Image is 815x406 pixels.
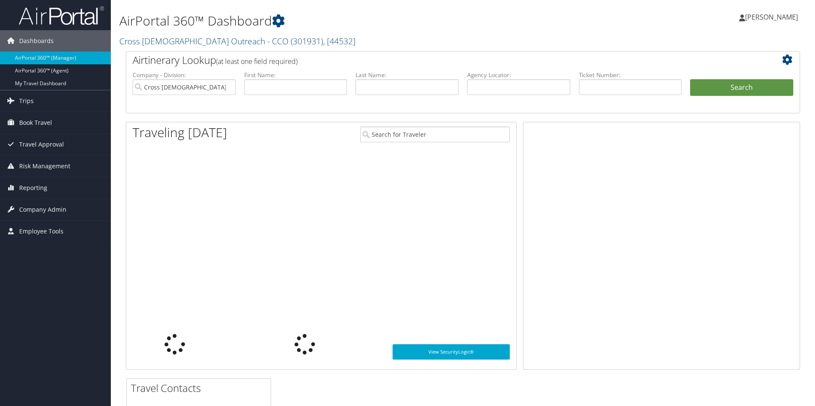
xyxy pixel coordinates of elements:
[19,177,47,199] span: Reporting
[19,90,34,112] span: Trips
[19,199,66,220] span: Company Admin
[19,30,54,52] span: Dashboards
[355,71,459,79] label: Last Name:
[133,53,737,67] h2: Airtinerary Lookup
[19,6,104,26] img: airportal-logo.png
[19,134,64,155] span: Travel Approval
[119,12,578,30] h1: AirPortal 360™ Dashboard
[119,35,355,47] a: Cross [DEMOGRAPHIC_DATA] Outreach - CCO
[244,71,347,79] label: First Name:
[133,71,236,79] label: Company - Division:
[360,127,510,142] input: Search for Traveler
[19,155,70,177] span: Risk Management
[739,4,806,30] a: [PERSON_NAME]
[19,112,52,133] span: Book Travel
[133,124,227,141] h1: Traveling [DATE]
[690,79,793,96] button: Search
[467,71,570,79] label: Agency Locator:
[131,381,271,395] h2: Travel Contacts
[216,57,298,66] span: (at least one field required)
[19,221,64,242] span: Employee Tools
[393,344,510,360] a: View SecurityLogic®
[323,35,355,47] span: , [ 44532 ]
[291,35,323,47] span: ( 301931 )
[579,71,682,79] label: Ticket Number:
[745,12,798,22] span: [PERSON_NAME]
